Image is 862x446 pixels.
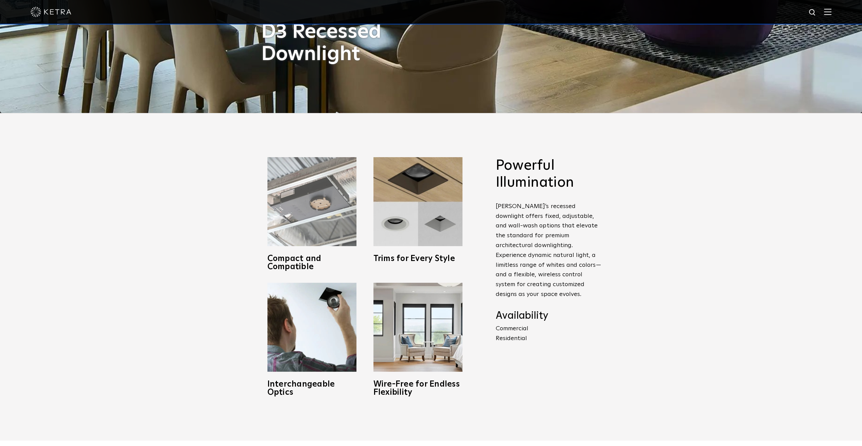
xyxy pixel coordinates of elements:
img: D3_WV_Bedroom [373,283,462,372]
img: search icon [808,8,817,17]
p: Commercial Residential [496,324,601,343]
h4: Availability [496,310,601,322]
img: compact-and-copatible [267,157,356,246]
h3: Interchangeable Optics [267,380,356,396]
img: ketra-logo-2019-white [31,7,71,17]
p: [PERSON_NAME]’s recessed downlight offers fixed, adjustable, and wall-wash options that elevate t... [496,202,601,299]
h1: D3 Recessed Downlight [261,21,435,66]
h3: Compact and Compatible [267,255,356,271]
img: trims-for-every-style [373,157,462,246]
h2: Powerful Illumination [496,157,601,191]
img: D3_OpticSwap [267,283,356,372]
img: Hamburger%20Nav.svg [824,8,831,15]
h3: Wire-Free for Endless Flexibility [373,380,462,396]
h3: Trims for Every Style [373,255,462,263]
